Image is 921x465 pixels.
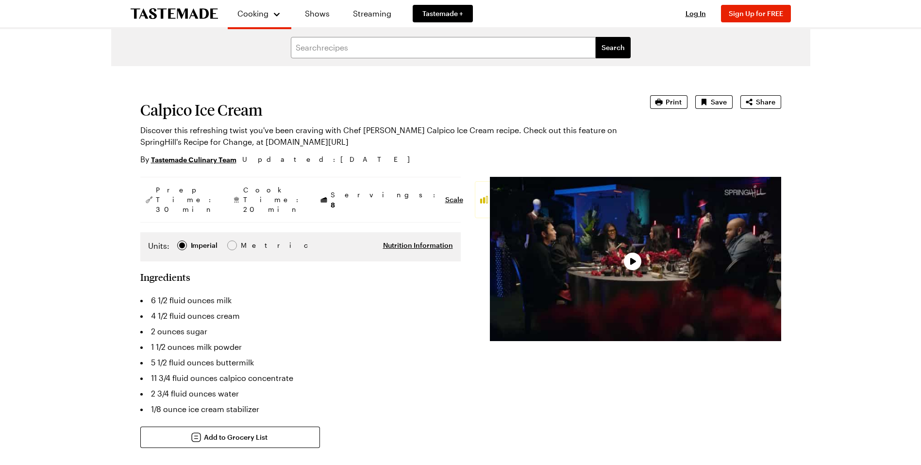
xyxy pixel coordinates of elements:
button: Print [650,95,687,109]
video-js: Video Player [490,177,781,341]
a: Tastemade Culinary Team [151,154,236,165]
li: 1 1/2 ounces milk powder [140,339,461,355]
span: Search [602,43,625,52]
label: Units: [148,240,169,252]
li: 2 ounces sugar [140,324,461,339]
li: 2 3/4 fluid ounces water [140,386,461,401]
button: Play Video [624,253,641,270]
li: 11 3/4 fluid ounces calpico concentrate [140,370,461,386]
li: 1/8 ounce ice cream stabilizer [140,401,461,417]
button: filters [596,37,631,58]
span: Share [756,97,775,107]
button: Scale [445,195,463,205]
button: Save recipe [695,95,733,109]
span: Tastemade + [422,9,463,18]
button: Log In [676,9,715,18]
button: Share [740,95,781,109]
span: Servings: [331,190,440,210]
span: Save [711,97,727,107]
li: 5 1/2 fluid ounces buttermilk [140,355,461,370]
span: Cook Time: 20 min [243,185,303,214]
span: Print [666,97,682,107]
p: Discover this refreshing twist you've been craving with Chef [PERSON_NAME] Calpico Ice Cream reci... [140,124,623,148]
button: Cooking [237,4,282,23]
span: Imperial [191,240,218,251]
span: Metric [241,240,262,251]
div: Metric [241,240,261,251]
li: 6 1/2 fluid ounces milk [140,293,461,308]
span: 8 [331,200,335,209]
span: Updated : [DATE] [242,154,419,165]
span: Cooking [237,9,268,18]
span: Sign Up for FREE [729,9,783,17]
span: Log In [686,9,706,17]
li: 4 1/2 fluid ounces cream [140,308,461,324]
h1: Calpico Ice Cream [140,101,623,119]
h2: Ingredients [140,271,190,283]
p: By [140,154,236,165]
a: To Tastemade Home Page [131,8,218,19]
button: Sign Up for FREE [721,5,791,22]
button: Nutrition Information [383,241,453,250]
button: Add to Grocery List [140,427,320,448]
div: Imperial Metric [148,240,261,254]
span: Add to Grocery List [204,432,268,442]
a: Tastemade + [413,5,473,22]
span: Prep Time: 30 min [156,185,216,214]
